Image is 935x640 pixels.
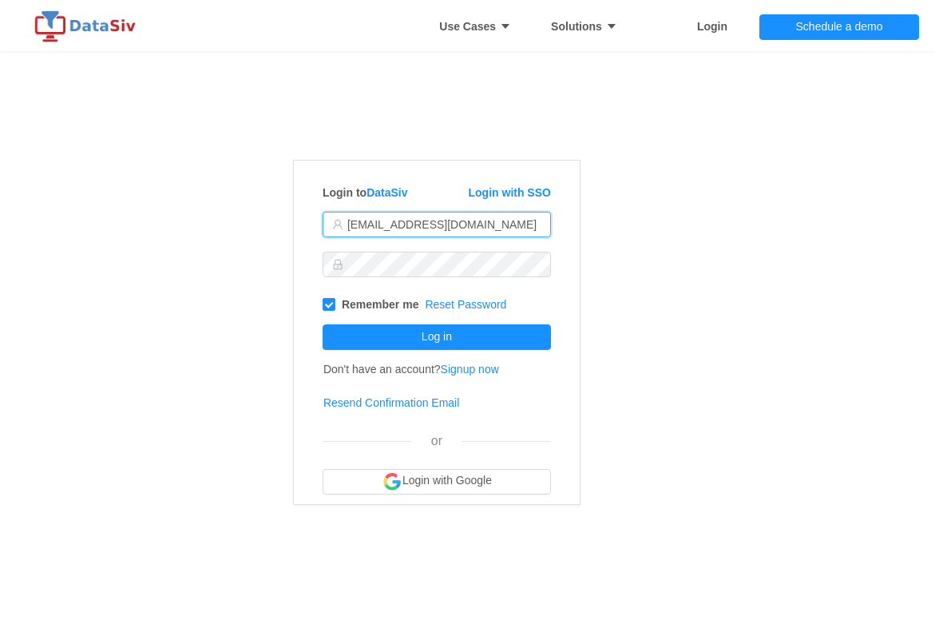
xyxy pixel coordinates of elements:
[323,212,551,237] input: Email
[439,20,519,33] strong: Use Cases
[431,434,442,447] span: or
[323,396,459,409] a: Resend Confirmation Email
[469,186,551,199] a: Login with SSO
[332,219,343,230] i: icon: user
[323,352,500,386] td: Don't have an account?
[602,21,617,32] i: icon: caret-down
[332,259,343,270] i: icon: lock
[697,2,727,50] a: Login
[323,324,551,350] button: Log in
[323,186,408,199] strong: Login to
[366,186,407,199] a: DataSiv
[551,20,625,33] strong: Solutions
[496,21,511,32] i: icon: caret-down
[425,298,506,311] a: Reset Password
[323,469,551,495] button: Login with Google
[441,363,499,376] a: Signup now
[759,14,919,40] button: Schedule a demo
[342,298,419,311] strong: Remember me
[32,10,144,42] img: logo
